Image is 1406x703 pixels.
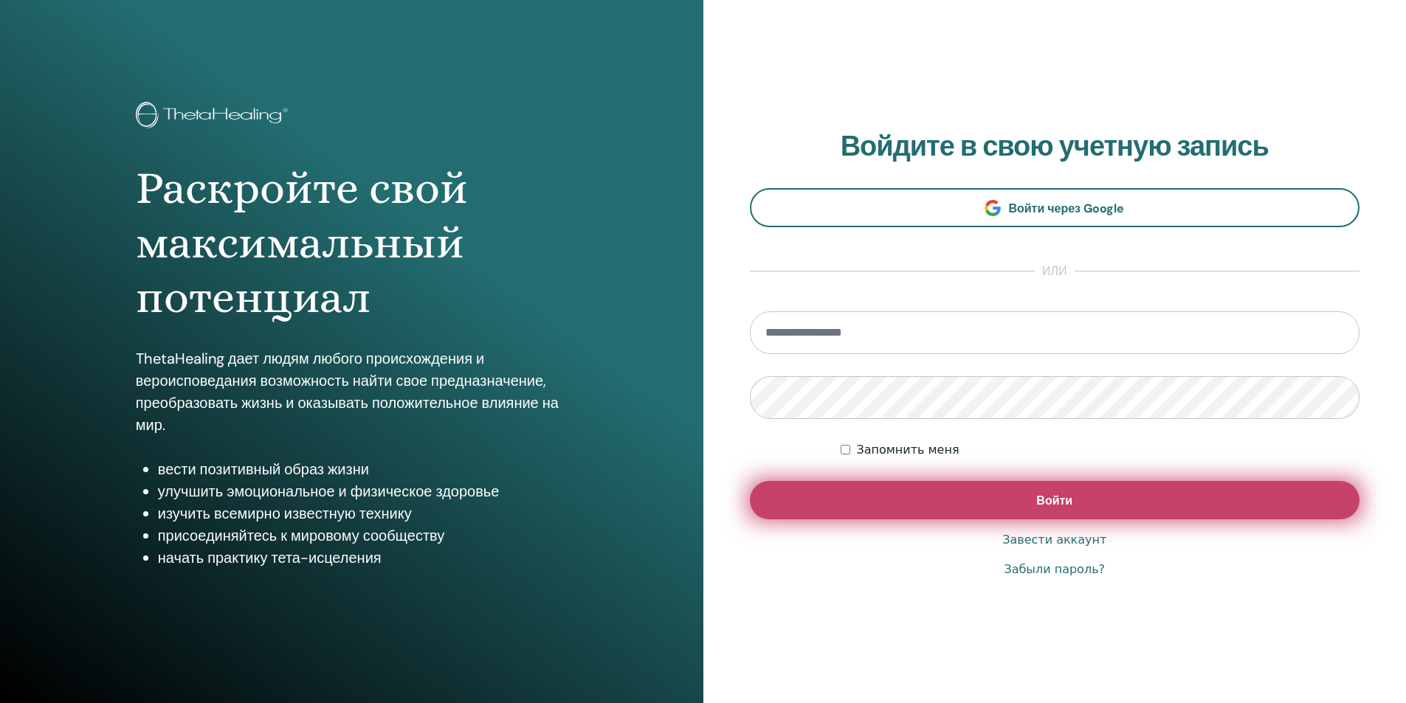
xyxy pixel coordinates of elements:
font: Войти [1036,493,1072,508]
font: вести позитивный образ жизни [158,460,369,479]
div: Оставьте меня аутентифицированным на неопределенный срок или пока я не выйду из системы вручную [841,441,1360,459]
font: начать практику тета-исцеления [158,548,382,567]
button: Войти [750,481,1360,519]
font: присоединяйтесь к мировому сообществу [158,526,445,545]
font: или [1042,263,1067,279]
font: Забыли пароль? [1004,562,1105,576]
a: Завести аккаунт [1002,531,1106,549]
a: Забыли пароль? [1004,561,1105,578]
font: Запомнить меня [856,443,959,457]
font: Раскройте свой максимальный потенциал [136,162,468,324]
font: Войти через Google [1008,201,1124,216]
font: Завести аккаунт [1002,533,1106,547]
font: улучшить эмоциональное и физическое здоровье [158,482,500,501]
font: изучить всемирно известную технику [158,504,412,523]
font: Войдите в свою учетную запись [841,128,1269,165]
font: ThetaHealing дает людям любого происхождения и вероисповедания возможность найти свое предназначе... [136,349,559,434]
a: Войти через Google [750,188,1360,227]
